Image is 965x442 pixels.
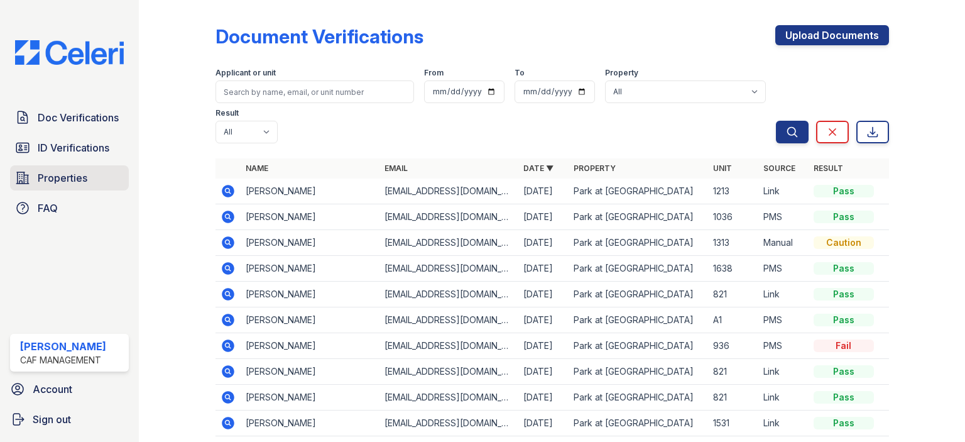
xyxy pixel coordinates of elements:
[708,333,758,359] td: 936
[758,179,809,204] td: Link
[814,163,843,173] a: Result
[215,25,423,48] div: Document Verifications
[10,105,129,130] a: Doc Verifications
[758,385,809,411] td: Link
[5,407,134,432] a: Sign out
[379,333,518,359] td: [EMAIL_ADDRESS][DOMAIN_NAME]
[814,365,874,378] div: Pass
[518,307,569,333] td: [DATE]
[384,163,408,173] a: Email
[569,282,707,307] td: Park at [GEOGRAPHIC_DATA]
[708,411,758,436] td: 1531
[379,204,518,230] td: [EMAIL_ADDRESS][DOMAIN_NAME]
[758,256,809,282] td: PMS
[814,211,874,223] div: Pass
[10,135,129,160] a: ID Verifications
[215,108,239,118] label: Result
[38,110,119,125] span: Doc Verifications
[215,80,414,103] input: Search by name, email, or unit number
[758,230,809,256] td: Manual
[379,230,518,256] td: [EMAIL_ADDRESS][DOMAIN_NAME]
[38,140,109,155] span: ID Verifications
[569,307,707,333] td: Park at [GEOGRAPHIC_DATA]
[574,163,616,173] a: Property
[814,314,874,326] div: Pass
[569,333,707,359] td: Park at [GEOGRAPHIC_DATA]
[379,359,518,385] td: [EMAIL_ADDRESS][DOMAIN_NAME]
[713,163,732,173] a: Unit
[20,339,106,354] div: [PERSON_NAME]
[708,385,758,411] td: 821
[814,288,874,301] div: Pass
[758,411,809,436] td: Link
[758,204,809,230] td: PMS
[241,256,379,282] td: [PERSON_NAME]
[241,307,379,333] td: [PERSON_NAME]
[758,333,809,359] td: PMS
[708,179,758,204] td: 1213
[38,170,87,185] span: Properties
[241,179,379,204] td: [PERSON_NAME]
[708,359,758,385] td: 821
[708,230,758,256] td: 1313
[758,307,809,333] td: PMS
[33,382,72,397] span: Account
[518,282,569,307] td: [DATE]
[814,340,874,352] div: Fail
[241,411,379,436] td: [PERSON_NAME]
[515,68,525,78] label: To
[379,282,518,307] td: [EMAIL_ADDRESS][DOMAIN_NAME]
[523,163,553,173] a: Date ▼
[33,412,71,427] span: Sign out
[518,256,569,282] td: [DATE]
[569,230,707,256] td: Park at [GEOGRAPHIC_DATA]
[814,417,874,429] div: Pass
[569,359,707,385] td: Park at [GEOGRAPHIC_DATA]
[708,204,758,230] td: 1036
[763,163,795,173] a: Source
[569,256,707,282] td: Park at [GEOGRAPHIC_DATA]
[241,359,379,385] td: [PERSON_NAME]
[518,411,569,436] td: [DATE]
[379,385,518,411] td: [EMAIL_ADDRESS][DOMAIN_NAME]
[10,165,129,191] a: Properties
[758,282,809,307] td: Link
[518,230,569,256] td: [DATE]
[569,179,707,204] td: Park at [GEOGRAPHIC_DATA]
[708,256,758,282] td: 1638
[215,68,276,78] label: Applicant or unit
[241,204,379,230] td: [PERSON_NAME]
[5,40,134,65] img: CE_Logo_Blue-a8612792a0a2168367f1c8372b55b34899dd931a85d93a1a3d3e32e68fde9ad4.png
[241,333,379,359] td: [PERSON_NAME]
[518,204,569,230] td: [DATE]
[5,377,134,402] a: Account
[379,256,518,282] td: [EMAIL_ADDRESS][DOMAIN_NAME]
[241,385,379,411] td: [PERSON_NAME]
[569,411,707,436] td: Park at [GEOGRAPHIC_DATA]
[814,391,874,404] div: Pass
[708,307,758,333] td: A1
[518,385,569,411] td: [DATE]
[605,68,638,78] label: Property
[518,359,569,385] td: [DATE]
[424,68,444,78] label: From
[814,185,874,197] div: Pass
[241,282,379,307] td: [PERSON_NAME]
[246,163,268,173] a: Name
[38,201,58,216] span: FAQ
[758,359,809,385] td: Link
[569,385,707,411] td: Park at [GEOGRAPHIC_DATA]
[10,196,129,221] a: FAQ
[814,236,874,249] div: Caution
[379,411,518,436] td: [EMAIL_ADDRESS][DOMAIN_NAME]
[379,179,518,204] td: [EMAIL_ADDRESS][DOMAIN_NAME]
[518,179,569,204] td: [DATE]
[241,230,379,256] td: [PERSON_NAME]
[775,25,889,45] a: Upload Documents
[814,262,874,275] div: Pass
[379,307,518,333] td: [EMAIL_ADDRESS][DOMAIN_NAME]
[708,282,758,307] td: 821
[569,204,707,230] td: Park at [GEOGRAPHIC_DATA]
[20,354,106,367] div: CAF Management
